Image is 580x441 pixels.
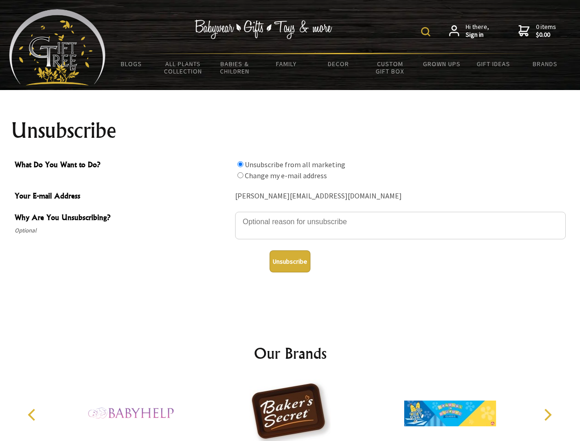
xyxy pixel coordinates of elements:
[519,54,571,73] a: Brands
[364,54,416,81] a: Custom Gift Box
[15,159,231,172] span: What Do You Want to Do?
[9,9,106,85] img: Babyware - Gifts - Toys and more...
[235,189,566,204] div: [PERSON_NAME][EMAIL_ADDRESS][DOMAIN_NAME]
[158,54,209,81] a: All Plants Collection
[18,342,562,364] h2: Our Brands
[106,54,158,73] a: BLOGS
[15,212,231,225] span: Why Are You Unsubscribing?
[15,225,231,236] span: Optional
[235,212,566,239] textarea: Why Are You Unsubscribing?
[270,250,310,272] button: Unsubscribe
[466,31,489,39] strong: Sign in
[23,405,43,425] button: Previous
[237,161,243,167] input: What Do You Want to Do?
[312,54,364,73] a: Decor
[245,171,327,180] label: Change my e-mail address
[421,27,430,36] img: product search
[237,172,243,178] input: What Do You Want to Do?
[518,23,556,39] a: 0 items$0.00
[416,54,467,73] a: Grown Ups
[195,20,332,39] img: Babywear - Gifts - Toys & more
[467,54,519,73] a: Gift Ideas
[466,23,489,39] span: Hi there,
[536,23,556,39] span: 0 items
[449,23,489,39] a: Hi there,Sign in
[15,190,231,204] span: Your E-mail Address
[209,54,261,81] a: Babies & Children
[245,160,345,169] label: Unsubscribe from all marketing
[536,31,556,39] strong: $0.00
[261,54,313,73] a: Family
[537,405,557,425] button: Next
[11,119,569,141] h1: Unsubscribe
